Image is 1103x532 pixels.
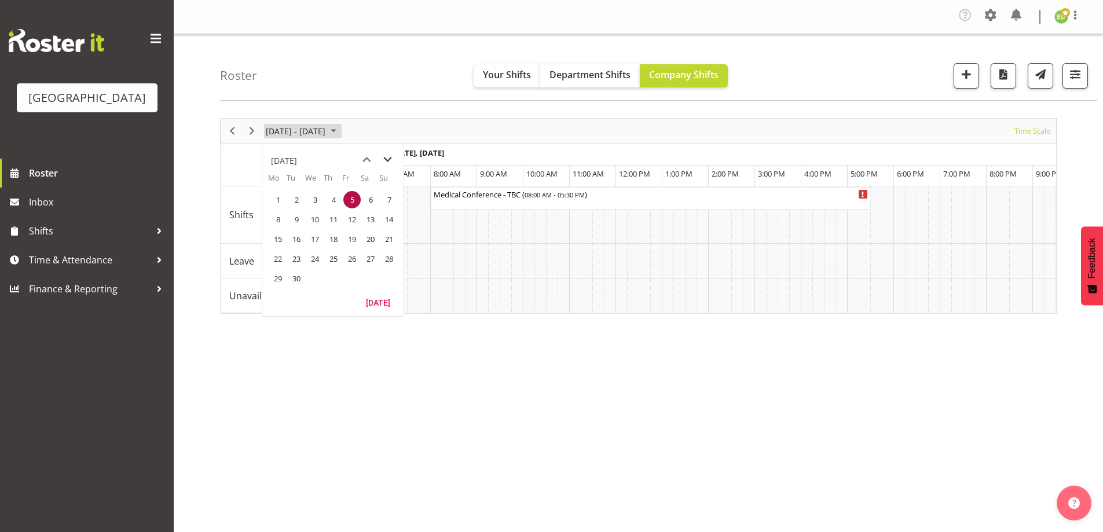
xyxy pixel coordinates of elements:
span: Unavailability [229,289,288,303]
div: Next [242,119,262,143]
span: Sunday, September 7, 2025 [380,191,398,208]
span: Thursday, September 4, 2025 [325,191,342,208]
span: 9:00 AM [480,168,507,179]
div: [GEOGRAPHIC_DATA] [28,89,146,107]
span: Tuesday, September 9, 2025 [288,211,305,228]
img: Rosterit website logo [9,29,104,52]
button: Department Shifts [540,64,640,87]
button: September 01 - 07, 2025 [264,124,342,138]
span: Saturday, September 27, 2025 [362,250,379,267]
span: Monday, September 1, 2025 [269,191,287,208]
span: Monday, September 22, 2025 [269,250,287,267]
span: Saturday, September 20, 2025 [362,230,379,248]
button: previous month [356,149,377,170]
span: Sunday, September 14, 2025 [380,211,398,228]
span: Tuesday, September 16, 2025 [288,230,305,248]
span: Friday, September 19, 2025 [343,230,361,248]
span: 7:00 AM [387,168,415,179]
button: Filter Shifts [1062,63,1088,89]
span: Tuesday, September 23, 2025 [288,250,305,267]
th: Su [379,173,398,190]
button: Send a list of all shifts for the selected filtered period to all rostered employees. [1028,63,1053,89]
div: Medical Conference - TBC ( ) [434,188,868,200]
span: Wednesday, September 3, 2025 [306,191,324,208]
span: Your Shifts [483,68,531,81]
span: Saturday, September 6, 2025 [362,191,379,208]
img: emma-dowman11789.jpg [1054,10,1068,24]
span: Friday, September 5, 2025 [343,191,361,208]
button: Your Shifts [474,64,540,87]
th: Tu [287,173,305,190]
td: Leave resource [221,244,388,278]
span: 12:00 PM [619,168,650,179]
span: 08:00 AM - 05:30 PM [525,190,585,199]
span: Monday, September 8, 2025 [269,211,287,228]
span: Wednesday, September 10, 2025 [306,211,324,228]
td: Shifts resource [221,186,388,244]
span: Time & Attendance [29,251,151,269]
div: Previous [222,119,242,143]
th: Sa [361,173,379,190]
span: Thursday, September 18, 2025 [325,230,342,248]
th: Mo [268,173,287,190]
span: Shifts [29,222,151,240]
div: Shifts"s event - Medical Conference - TBC Begin From Friday, September 5, 2025 at 8:00:00 AM GMT+... [431,188,871,210]
span: Leave [229,254,254,268]
button: Company Shifts [640,64,728,87]
span: 1:00 PM [665,168,692,179]
span: Company Shifts [649,68,719,81]
span: 4:00 PM [804,168,831,179]
div: title [271,149,297,173]
button: Download a PDF of the roster according to the set date range. [991,63,1016,89]
th: Fr [342,173,361,190]
button: Time Scale [1013,124,1053,138]
span: Inbox [29,193,168,211]
span: Wednesday, September 17, 2025 [306,230,324,248]
span: 2:00 PM [712,168,739,179]
span: Tuesday, September 2, 2025 [288,191,305,208]
span: 11:00 AM [573,168,604,179]
span: 8:00 AM [434,168,461,179]
span: Time Scale [1013,124,1051,138]
span: Friday, September 12, 2025 [343,211,361,228]
img: help-xxl-2.png [1068,497,1080,509]
span: Tuesday, September 30, 2025 [288,270,305,287]
th: We [305,173,324,190]
span: 9:00 PM [1036,168,1063,179]
span: 8:00 PM [990,168,1017,179]
span: 6:00 PM [897,168,924,179]
span: Monday, September 15, 2025 [269,230,287,248]
span: Friday, September 26, 2025 [343,250,361,267]
span: Saturday, September 13, 2025 [362,211,379,228]
button: next month [377,149,398,170]
span: Sunday, September 28, 2025 [380,250,398,267]
span: Sunday, September 21, 2025 [380,230,398,248]
span: 3:00 PM [758,168,785,179]
span: Shifts [229,208,254,222]
span: [DATE] - [DATE] [265,124,327,138]
span: 5:00 PM [851,168,878,179]
button: Next [244,124,260,138]
span: Feedback [1087,238,1097,278]
span: Thursday, September 25, 2025 [325,250,342,267]
span: Department Shifts [549,68,631,81]
th: Th [324,173,342,190]
span: Finance & Reporting [29,280,151,298]
span: Roster [29,164,168,182]
td: Unavailability resource [221,278,388,313]
span: 7:00 PM [943,168,970,179]
div: Timeline Week of September 5, 2025 [220,118,1057,314]
span: Thursday, September 11, 2025 [325,211,342,228]
button: Feedback - Show survey [1081,226,1103,305]
h4: Roster [220,69,257,82]
button: Today [358,294,398,310]
button: Add a new shift [954,63,979,89]
span: Wednesday, September 24, 2025 [306,250,324,267]
span: Monday, September 29, 2025 [269,270,287,287]
span: [DATE], [DATE] [391,148,444,158]
button: Previous [225,124,240,138]
span: 10:00 AM [526,168,558,179]
td: Friday, September 5, 2025 [342,190,361,210]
